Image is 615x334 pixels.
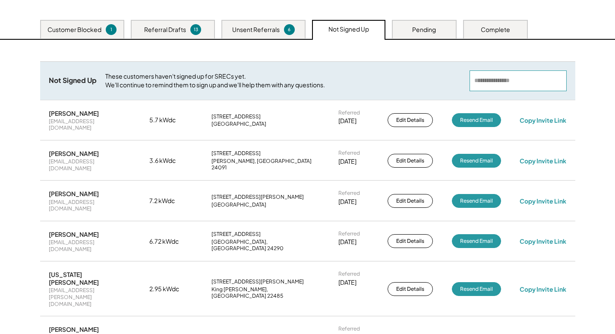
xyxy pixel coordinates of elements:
div: Not Signed Up [49,76,97,85]
div: [PERSON_NAME], [GEOGRAPHIC_DATA] 24091 [211,158,319,171]
div: [STREET_ADDRESS][PERSON_NAME] [211,278,304,285]
div: [DATE] [338,278,356,287]
div: Referred [338,230,360,237]
div: Referred [338,325,360,332]
div: [GEOGRAPHIC_DATA] [211,121,266,127]
div: [EMAIL_ADDRESS][DOMAIN_NAME] [49,199,131,212]
button: Edit Details [388,194,433,208]
div: Copy Invite Link [520,157,566,165]
button: Resend Email [452,194,501,208]
div: [STREET_ADDRESS] [211,113,261,120]
div: Complete [481,25,510,34]
div: 6.72 kWdc [149,237,192,246]
div: [EMAIL_ADDRESS][PERSON_NAME][DOMAIN_NAME] [49,287,131,307]
div: 3.6 kWdc [149,156,192,165]
div: Referral Drafts [144,25,186,34]
div: [GEOGRAPHIC_DATA], [GEOGRAPHIC_DATA] 24290 [211,239,319,252]
div: [STREET_ADDRESS] [211,231,261,238]
div: [DATE] [338,157,356,166]
div: [PERSON_NAME] [49,325,99,333]
div: [DATE] [338,238,356,246]
div: 7.2 kWdc [149,197,192,205]
div: 5.7 kWdc [149,116,192,124]
div: Referred [338,150,360,156]
div: 2.95 kWdc [149,285,192,293]
div: Copy Invite Link [520,237,566,245]
div: Referred [338,270,360,277]
div: 1 [107,26,115,33]
div: King [PERSON_NAME], [GEOGRAPHIC_DATA] 22485 [211,286,319,299]
div: Copy Invite Link [520,116,566,124]
div: Pending [412,25,436,34]
div: [PERSON_NAME] [49,230,99,238]
div: Copy Invite Link [520,197,566,205]
div: 13 [192,26,200,33]
div: [GEOGRAPHIC_DATA] [211,201,266,208]
div: [EMAIL_ADDRESS][DOMAIN_NAME] [49,118,131,131]
div: Not Signed Up [328,25,369,34]
button: Resend Email [452,282,501,296]
div: Referred [338,190,360,197]
div: [DATE] [338,117,356,125]
div: [STREET_ADDRESS] [211,150,261,157]
button: Resend Email [452,113,501,127]
div: [STREET_ADDRESS][PERSON_NAME] [211,194,304,200]
div: [PERSON_NAME] [49,109,99,117]
div: [DATE] [338,197,356,206]
div: Unsent Referrals [232,25,280,34]
button: Edit Details [388,234,433,248]
div: [EMAIL_ADDRESS][DOMAIN_NAME] [49,158,131,172]
div: Copy Invite Link [520,285,566,293]
button: Resend Email [452,154,501,168]
div: [EMAIL_ADDRESS][DOMAIN_NAME] [49,239,131,252]
button: Edit Details [388,282,433,296]
div: [PERSON_NAME] [49,150,99,157]
button: Resend Email [452,234,501,248]
div: [PERSON_NAME] [49,190,99,197]
button: Edit Details [388,113,433,127]
div: 6 [285,26,293,33]
div: Referred [338,109,360,116]
div: [US_STATE][PERSON_NAME] [49,270,131,286]
div: These customers haven't signed up for SRECs yet. We'll continue to remind them to sign up and we'... [105,72,461,89]
button: Edit Details [388,154,433,168]
div: Customer Blocked [47,25,101,34]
